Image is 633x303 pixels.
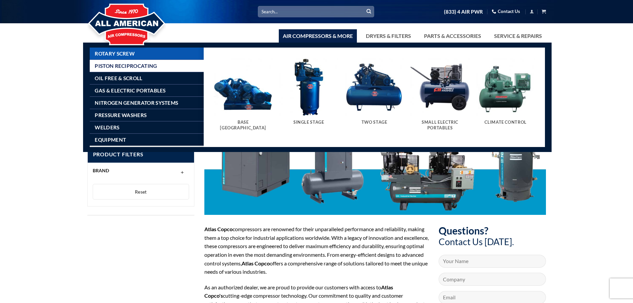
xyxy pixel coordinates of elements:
a: View cart [542,7,546,16]
span: Piston Reciprocating [95,63,157,69]
strong: Atlas Copco [242,260,270,266]
strong: Atlas Copco [204,226,233,232]
span: Nitrogen Generator Systems [95,100,178,105]
h5: Climate Control [479,120,532,125]
a: Visit product category Climate Control [476,58,535,132]
h5: Base [GEOGRAPHIC_DATA] [217,120,269,131]
span: Pressure Washers [95,112,147,118]
input: Search… [258,6,374,17]
a: Service & Repairs [490,29,546,43]
img: Base Mount Pistons [214,58,273,117]
a: Visit product category Two Stage [345,58,404,132]
span: Product Filters [88,146,194,163]
img: Climate Control [476,58,535,117]
button: Reset [93,184,189,200]
span: Oil Free & Scroll [95,76,142,81]
h5: Small Electric Portables [414,120,466,131]
img: Small Electric Portables [410,58,470,117]
a: Air Compressors & More [279,29,357,43]
a: Visit product category Base Mount Pistons [214,58,273,137]
a: Visit product category Small Electric Portables [410,58,470,137]
span: Brand [93,168,109,173]
a: Contact Us [492,6,520,17]
a: Dryers & Filters [362,29,415,43]
span: Questions? [439,225,488,236]
a: Visit product category Single Stage [279,58,338,132]
h5: Single Stage [282,120,335,125]
span: Contact Us [DATE]. [439,236,514,247]
span: Equipment [95,137,126,142]
a: (833) 4 AIR PWR [444,6,483,18]
input: Your Name [439,255,546,268]
span: Reset [135,189,147,195]
img: Single Stage [279,58,338,117]
a: Parts & Accessories [420,29,485,43]
p: compressors are renowned for their unparalleled performance and reliability, making them a top ch... [204,225,429,276]
span: Gas & Electric Portables [95,88,165,93]
img: Two Stage [345,58,404,117]
h5: Two Stage [348,120,401,125]
button: Submit [364,7,374,17]
a: Login [530,7,534,16]
input: Company [439,273,546,286]
span: Welders [95,125,119,130]
span: Rotary Screw [95,51,135,56]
